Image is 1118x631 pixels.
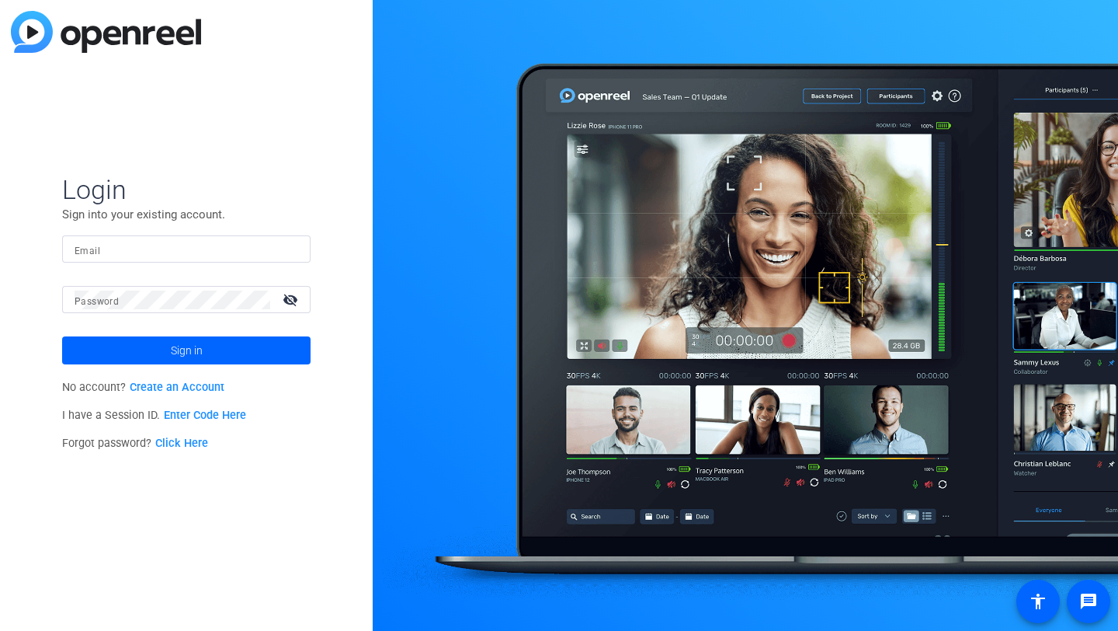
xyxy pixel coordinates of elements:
button: Sign in [62,336,311,364]
span: I have a Session ID. [62,409,246,422]
mat-icon: visibility_off [273,288,311,311]
p: Sign into your existing account. [62,206,311,223]
span: No account? [62,381,224,394]
span: Sign in [171,331,203,370]
mat-label: Password [75,296,119,307]
img: blue-gradient.svg [11,11,201,53]
span: Forgot password? [62,437,208,450]
a: Enter Code Here [164,409,246,422]
a: Create an Account [130,381,224,394]
span: Login [62,173,311,206]
mat-icon: accessibility [1029,592,1047,611]
mat-label: Email [75,246,100,256]
input: Enter Email Address [75,240,298,259]
a: Click Here [155,437,208,450]
mat-icon: message [1079,592,1098,611]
